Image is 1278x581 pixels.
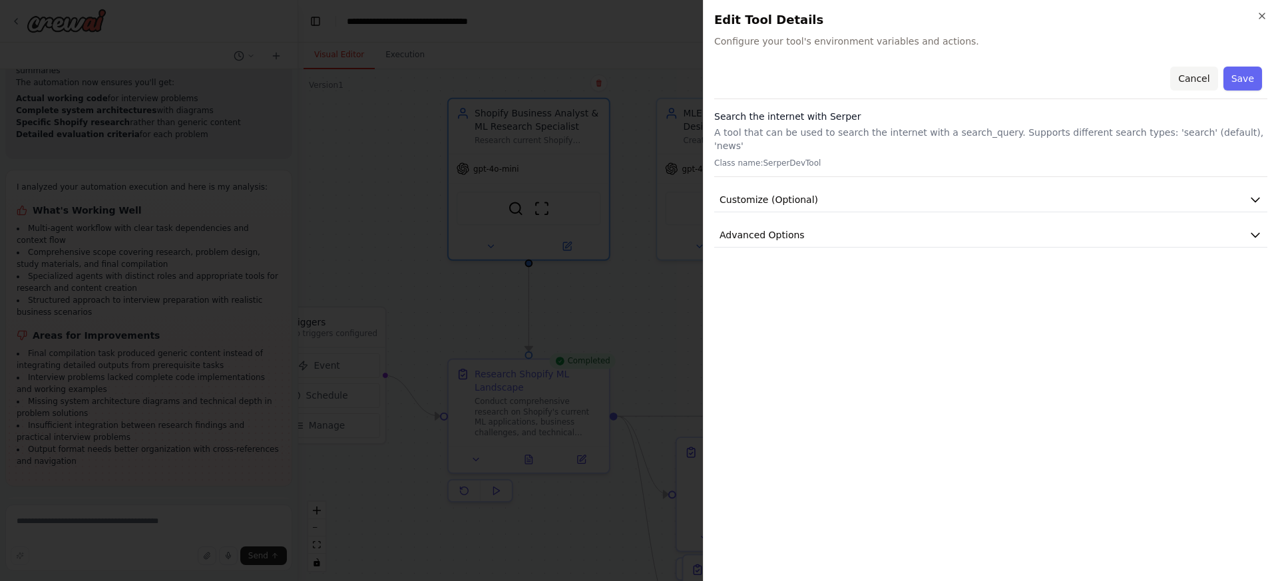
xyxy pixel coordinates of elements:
[714,126,1267,152] p: A tool that can be used to search the internet with a search_query. Supports different search typ...
[714,110,1267,123] h3: Search the internet with Serper
[714,158,1267,168] p: Class name: SerperDevTool
[720,228,805,242] span: Advanced Options
[714,35,1267,48] span: Configure your tool's environment variables and actions.
[714,223,1267,248] button: Advanced Options
[714,11,1267,29] h2: Edit Tool Details
[1170,67,1217,91] button: Cancel
[714,188,1267,212] button: Customize (Optional)
[720,193,818,206] span: Customize (Optional)
[1223,67,1262,91] button: Save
